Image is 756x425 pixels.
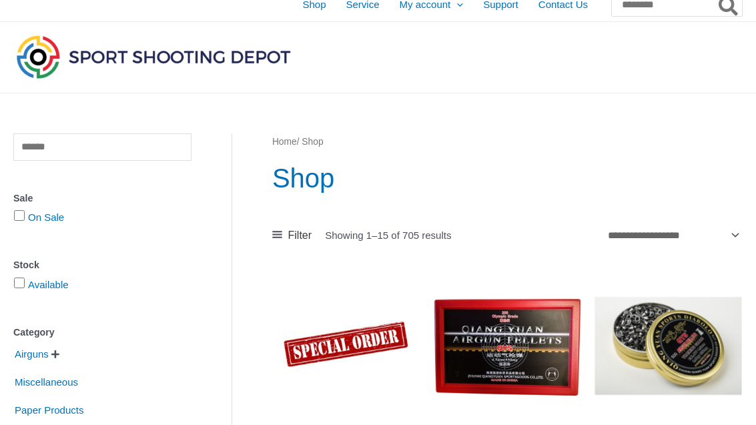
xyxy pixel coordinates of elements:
span: Miscellaneous [13,372,79,394]
span: Airguns [13,344,50,366]
div: Sale [13,189,192,209]
a: Available [28,280,69,291]
input: On Sale [14,211,25,222]
img: Sport Shooting Depot [13,33,294,82]
a: Miscellaneous [13,376,79,388]
img: Special Order Item [272,273,420,420]
nav: Breadcrumb [272,134,742,151]
h1: Shop [272,160,742,197]
img: QYS Training Pellets [595,273,742,420]
a: Paper Products [13,404,85,415]
span: Filter [288,226,312,246]
p: Showing 1–15 of 705 results [325,231,451,241]
input: Available [14,278,25,289]
a: Filter [272,226,312,246]
div: Category [13,324,192,343]
img: QYS Olympic Pellets [433,273,581,420]
span:  [51,350,59,360]
a: Airguns [13,348,50,360]
span: Paper Products [13,400,85,422]
div: Stock [13,256,192,276]
select: Shop order [603,224,742,248]
a: Home [272,137,297,147]
a: On Sale [28,212,64,224]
